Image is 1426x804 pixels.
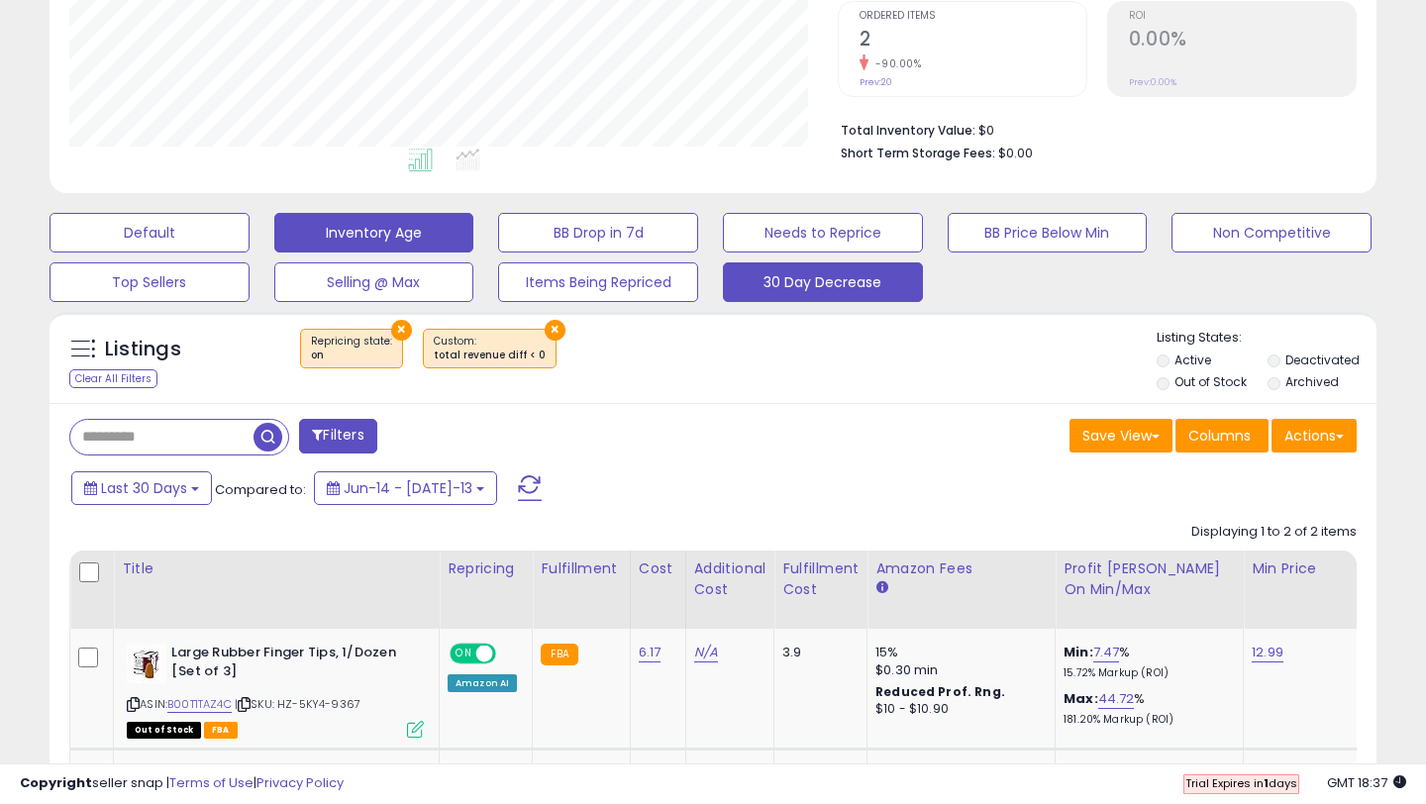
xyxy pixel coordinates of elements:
div: Title [122,558,431,579]
div: $10 - $10.90 [875,701,1040,718]
button: × [391,320,412,341]
span: Ordered Items [860,11,1086,22]
img: 41HYiUOhDFL._SL40_.jpg [127,644,166,683]
div: Amazon Fees [875,558,1047,579]
span: Trial Expires in days [1185,775,1297,791]
span: ON [452,646,476,662]
button: 30 Day Decrease [723,262,923,302]
button: Non Competitive [1171,213,1372,252]
small: Prev: 0.00% [1129,76,1176,88]
button: Needs to Reprice [723,213,923,252]
button: Actions [1272,419,1357,452]
th: The percentage added to the cost of goods (COGS) that forms the calculator for Min & Max prices. [1056,551,1244,629]
div: % [1064,644,1228,680]
button: Last 30 Days [71,471,212,505]
button: Filters [299,419,376,453]
label: Archived [1285,373,1339,390]
div: Amazon AI [448,674,517,692]
span: Jun-14 - [DATE]-13 [344,478,472,498]
button: Inventory Age [274,213,474,252]
small: Amazon Fees. [875,579,887,597]
div: Min Price [1252,558,1354,579]
span: OFF [493,646,525,662]
span: Repricing state : [311,334,392,363]
div: Clear All Filters [69,369,157,388]
div: total revenue diff < 0 [434,349,546,362]
label: Active [1174,352,1211,368]
b: Short Term Storage Fees: [841,145,995,161]
button: Columns [1175,419,1269,452]
small: -90.00% [868,56,922,71]
a: Privacy Policy [256,773,344,792]
span: $0.00 [998,144,1033,162]
div: $0.30 min [875,661,1040,679]
span: | SKU: HZ-5KY4-9367 [235,696,360,712]
span: Compared to: [215,480,306,499]
span: Columns [1188,426,1251,446]
div: 3.9 [782,644,852,661]
small: FBA [541,644,577,665]
button: Save View [1069,419,1172,452]
label: Out of Stock [1174,373,1247,390]
button: Top Sellers [50,262,250,302]
a: N/A [694,643,718,662]
div: Fulfillment Cost [782,558,859,600]
li: $0 [841,117,1342,141]
a: 12.99 [1252,643,1283,662]
h5: Listings [105,336,181,363]
div: 15% [875,644,1040,661]
a: 6.17 [639,643,662,662]
div: Displaying 1 to 2 of 2 items [1191,523,1357,542]
a: 7.47 [1093,643,1120,662]
a: Terms of Use [169,773,254,792]
div: Profit [PERSON_NAME] on Min/Max [1064,558,1235,600]
div: on [311,349,392,362]
h2: 2 [860,28,1086,54]
span: All listings that are currently out of stock and unavailable for purchase on Amazon [127,722,201,739]
div: % [1064,690,1228,727]
p: 15.72% Markup (ROI) [1064,666,1228,680]
button: BB Price Below Min [948,213,1148,252]
div: Repricing [448,558,524,579]
button: × [545,320,565,341]
span: 2025-08-13 18:37 GMT [1327,773,1406,792]
p: 181.20% Markup (ROI) [1064,713,1228,727]
b: Large Rubber Finger Tips, 1/Dozen [Set of 3] [171,644,412,685]
a: B00T1TAZ4C [167,696,232,713]
b: Max: [1064,689,1098,708]
p: Listing States: [1157,329,1377,348]
strong: Copyright [20,773,92,792]
b: Reduced Prof. Rng. [875,683,1005,700]
label: Deactivated [1285,352,1360,368]
span: Custom: [434,334,546,363]
small: Prev: 20 [860,76,892,88]
h2: 0.00% [1129,28,1356,54]
b: Total Inventory Value: [841,122,975,139]
div: Fulfillment [541,558,621,579]
span: FBA [204,722,238,739]
b: Min: [1064,643,1093,661]
span: ROI [1129,11,1356,22]
button: BB Drop in 7d [498,213,698,252]
button: Jun-14 - [DATE]-13 [314,471,497,505]
div: Cost [639,558,677,579]
b: 1 [1264,775,1269,791]
button: Items Being Repriced [498,262,698,302]
span: Last 30 Days [101,478,187,498]
div: Additional Cost [694,558,766,600]
div: ASIN: [127,644,424,736]
button: Default [50,213,250,252]
a: 44.72 [1098,689,1135,709]
div: seller snap | | [20,774,344,793]
button: Selling @ Max [274,262,474,302]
